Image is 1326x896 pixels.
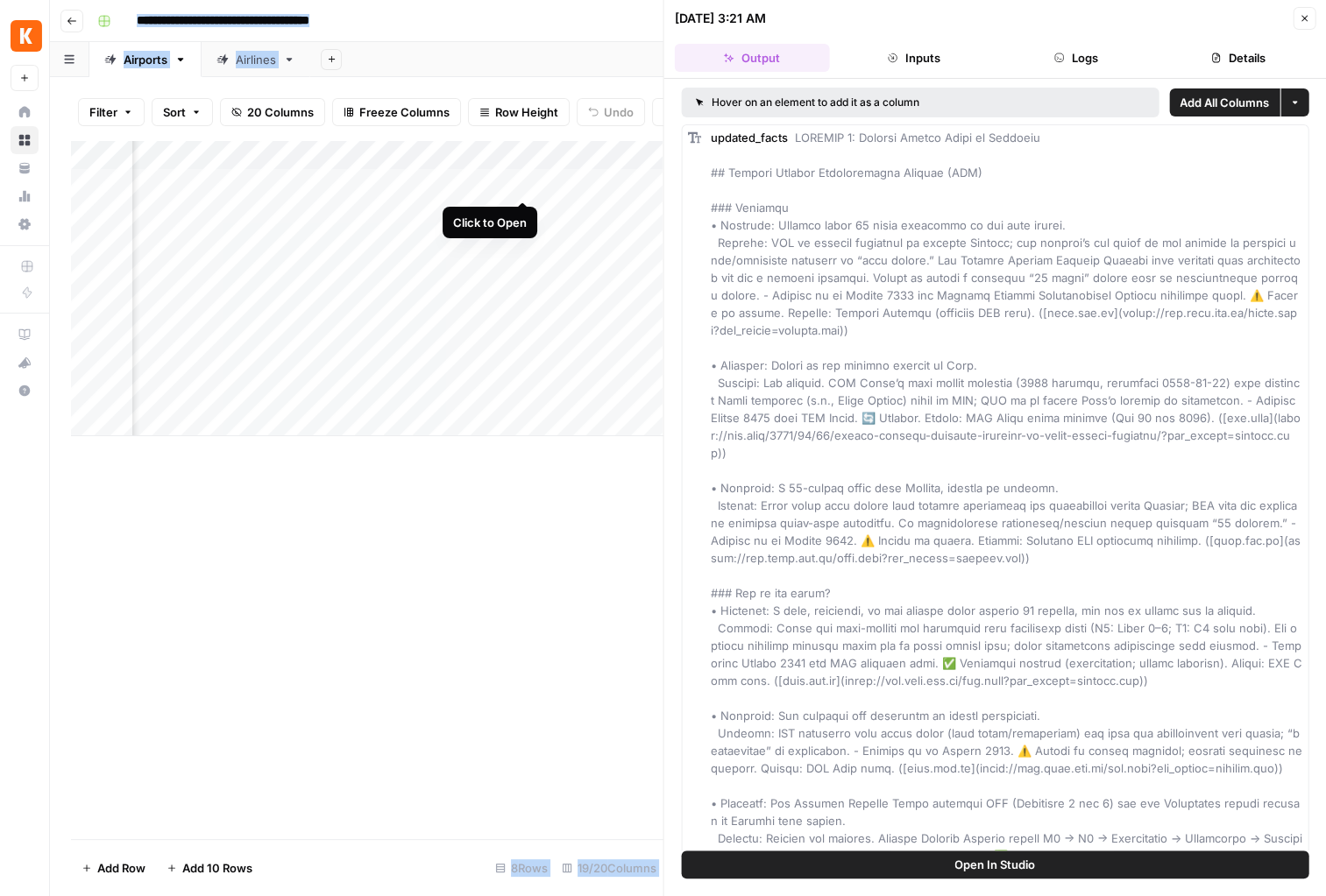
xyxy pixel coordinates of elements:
button: Help + Support [11,377,39,405]
button: Output [675,44,830,72]
span: Add All Columns [1180,94,1269,111]
img: Kayak Logo [11,20,42,52]
a: Home [11,98,39,126]
a: Settings [11,210,39,238]
button: What's new? [11,349,39,377]
div: Click to Open [453,214,527,231]
span: Sort [163,103,186,121]
div: 8 Rows [488,854,555,882]
a: Your Data [11,154,39,182]
span: Add 10 Rows [182,859,252,877]
span: Open In Studio [954,856,1035,873]
span: Add Row [97,859,145,877]
button: Workspace: Kayak [11,14,39,58]
a: Browse [11,126,39,154]
div: Airlines [236,51,276,68]
span: Undo [604,103,634,121]
button: Add Row [71,854,156,882]
button: Undo [577,98,645,126]
button: Filter [78,98,145,126]
button: Sort [152,98,213,126]
button: Add 10 Rows [156,854,263,882]
span: updated_facts [711,131,788,145]
button: Row Height [468,98,570,126]
div: [DATE] 3:21 AM [675,10,766,27]
span: 20 Columns [247,103,314,121]
div: Airports [124,51,167,68]
button: Logs [998,44,1153,72]
button: Details [1160,44,1315,72]
button: Inputs [836,44,991,72]
a: Airlines [202,42,310,77]
button: Freeze Columns [332,98,461,126]
button: 20 Columns [220,98,325,126]
span: Row Height [495,103,558,121]
a: Usage [11,182,39,210]
a: Airports [89,42,202,77]
button: Add All Columns [1169,88,1280,116]
span: Filter [89,103,117,121]
span: Freeze Columns [359,103,450,121]
div: 19/20 Columns [555,854,663,882]
button: Open In Studio [682,850,1309,878]
div: What's new? [11,349,38,376]
div: Hover on an element to add it as a column [696,95,1032,110]
a: AirOps Academy [11,321,39,349]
